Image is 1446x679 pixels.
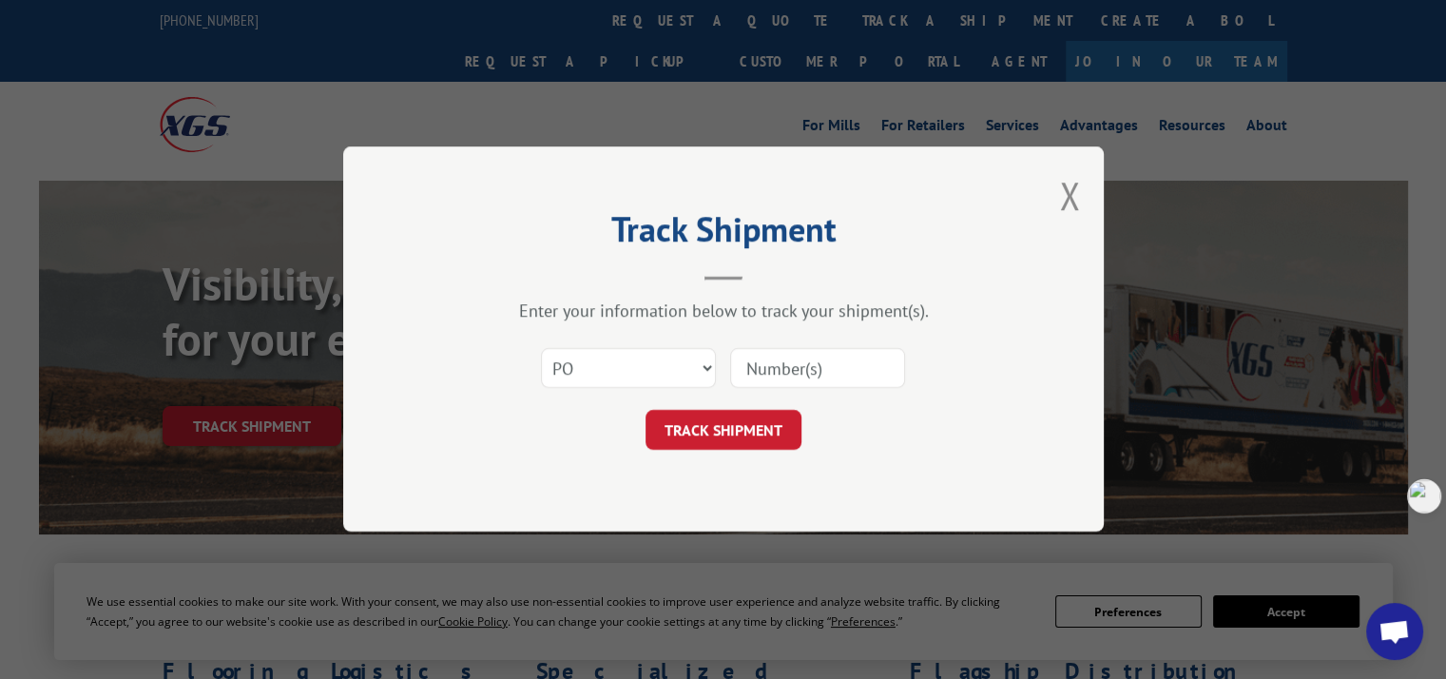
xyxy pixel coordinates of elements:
button: Close modal [1059,170,1080,221]
div: Enter your information below to track your shipment(s). [438,301,1009,322]
button: TRACK SHIPMENT [646,411,801,451]
input: Number(s) [730,349,905,389]
div: Open chat [1366,603,1423,660]
h2: Track Shipment [438,216,1009,252]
